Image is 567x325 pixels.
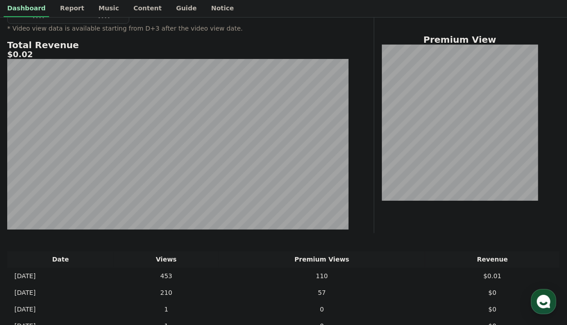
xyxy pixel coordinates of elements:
td: 453 [114,268,219,284]
td: 110 [219,268,425,284]
th: Views [114,251,219,268]
span: Home [23,264,39,271]
p: [DATE] [14,288,36,298]
th: Date [7,251,114,268]
span: Messages [75,264,101,271]
p: * Video view data is available starting from D+3 after the video view date. [7,24,349,33]
td: 0 [219,301,425,318]
td: 1 [114,301,219,318]
p: [DATE] [14,305,36,314]
a: Home [3,250,59,273]
p: [DATE] [14,271,36,281]
a: Messages [59,250,116,273]
td: $0 [425,284,560,301]
a: Settings [116,250,173,273]
td: $0.01 [425,268,560,284]
span: Settings [133,264,155,271]
td: $0 [425,301,560,318]
h4: Total Revenue [7,40,349,50]
h4: Premium View [381,35,538,45]
h5: $0.02 [7,50,349,59]
th: Revenue [425,251,560,268]
td: 210 [114,284,219,301]
th: Premium Views [219,251,425,268]
td: 57 [219,284,425,301]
